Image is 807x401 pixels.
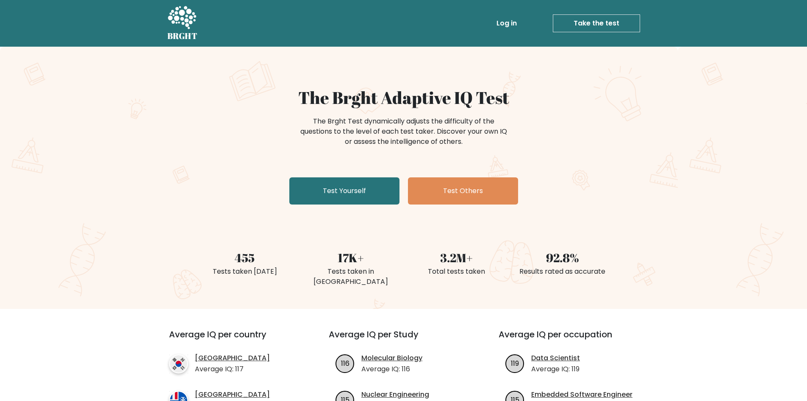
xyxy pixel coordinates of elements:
[167,3,198,43] a: BRGHT
[408,177,518,205] a: Test Others
[289,177,399,205] a: Test Yourself
[195,390,270,400] a: [GEOGRAPHIC_DATA]
[515,249,610,266] div: 92.8%
[303,266,399,287] div: Tests taken in [GEOGRAPHIC_DATA]
[515,266,610,277] div: Results rated as accurate
[329,329,478,350] h3: Average IQ per Study
[195,364,270,374] p: Average IQ: 117
[167,31,198,41] h5: BRGHT
[511,358,519,368] text: 119
[361,364,422,374] p: Average IQ: 116
[531,390,632,400] a: Embedded Software Engineer
[303,249,399,266] div: 17K+
[195,353,270,363] a: [GEOGRAPHIC_DATA]
[493,15,520,32] a: Log in
[361,353,422,363] a: Molecular Biology
[197,249,293,266] div: 455
[169,329,298,350] h3: Average IQ per country
[409,249,505,266] div: 3.2M+
[531,364,580,374] p: Average IQ: 119
[197,87,610,108] h1: The Brght Adaptive IQ Test
[298,116,510,147] div: The Brght Test dynamically adjusts the difficulty of the questions to the level of each test take...
[553,14,640,32] a: Take the test
[361,390,429,400] a: Nuclear Engineering
[499,329,648,350] h3: Average IQ per occupation
[169,354,188,373] img: country
[197,266,293,277] div: Tests taken [DATE]
[409,266,505,277] div: Total tests taken
[341,358,349,368] text: 116
[531,353,580,363] a: Data Scientist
